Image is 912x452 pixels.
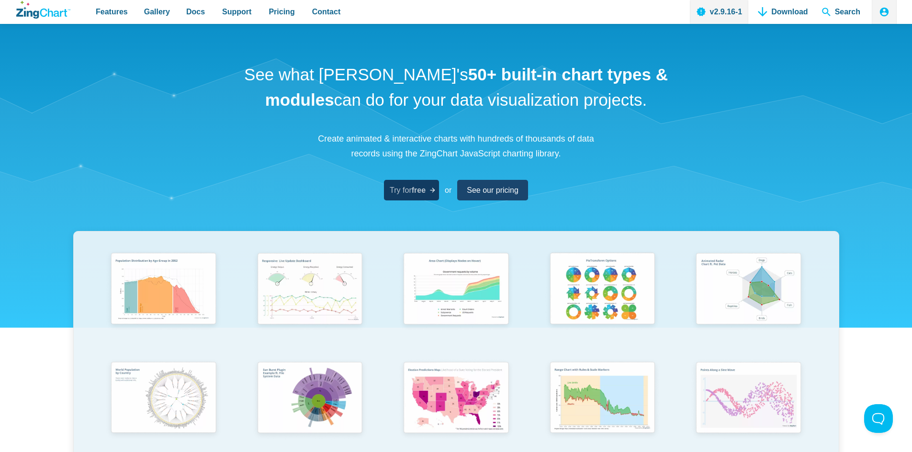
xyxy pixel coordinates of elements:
h1: See what [PERSON_NAME]'s can do for your data visualization projects. [241,62,672,112]
img: Animated Radar Chart ft. Pet Data [690,248,807,331]
img: Points Along a Sine Wave [690,357,807,441]
img: Election Predictions Map [397,357,514,441]
img: Responsive Live Update Dashboard [251,248,368,331]
strong: free [412,186,426,194]
span: Docs [186,5,205,18]
span: Support [222,5,251,18]
span: Features [96,5,128,18]
img: Pie Transform Options [544,248,661,331]
img: Range Chart with Rultes & Scale Markers [544,357,661,441]
strong: 50+ built-in chart types & modules [265,65,668,109]
a: Population Distribution by Age Group in 2052 [90,248,237,357]
span: Pricing [269,5,294,18]
p: Create animated & interactive charts with hundreds of thousands of data records using the ZingCha... [313,132,600,161]
img: Area Chart (Displays Nodes on Hover) [397,248,514,331]
iframe: Toggle Customer Support [864,404,893,433]
a: ZingChart Logo. Click to return to the homepage [16,1,70,19]
a: Try forfree [384,180,439,200]
span: Contact [312,5,341,18]
a: Animated Radar Chart ft. Pet Data [676,248,822,357]
a: See our pricing [457,180,528,200]
span: See our pricing [467,184,518,197]
img: Population Distribution by Age Group in 2052 [105,248,222,331]
span: Gallery [144,5,170,18]
a: Area Chart (Displays Nodes on Hover) [383,248,529,357]
img: World Population by Country [105,357,222,441]
a: Responsive Live Update Dashboard [236,248,383,357]
a: Pie Transform Options [529,248,676,357]
span: Try for [390,184,426,197]
img: Sun Burst Plugin Example ft. File System Data [251,357,368,441]
span: or [445,184,451,197]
